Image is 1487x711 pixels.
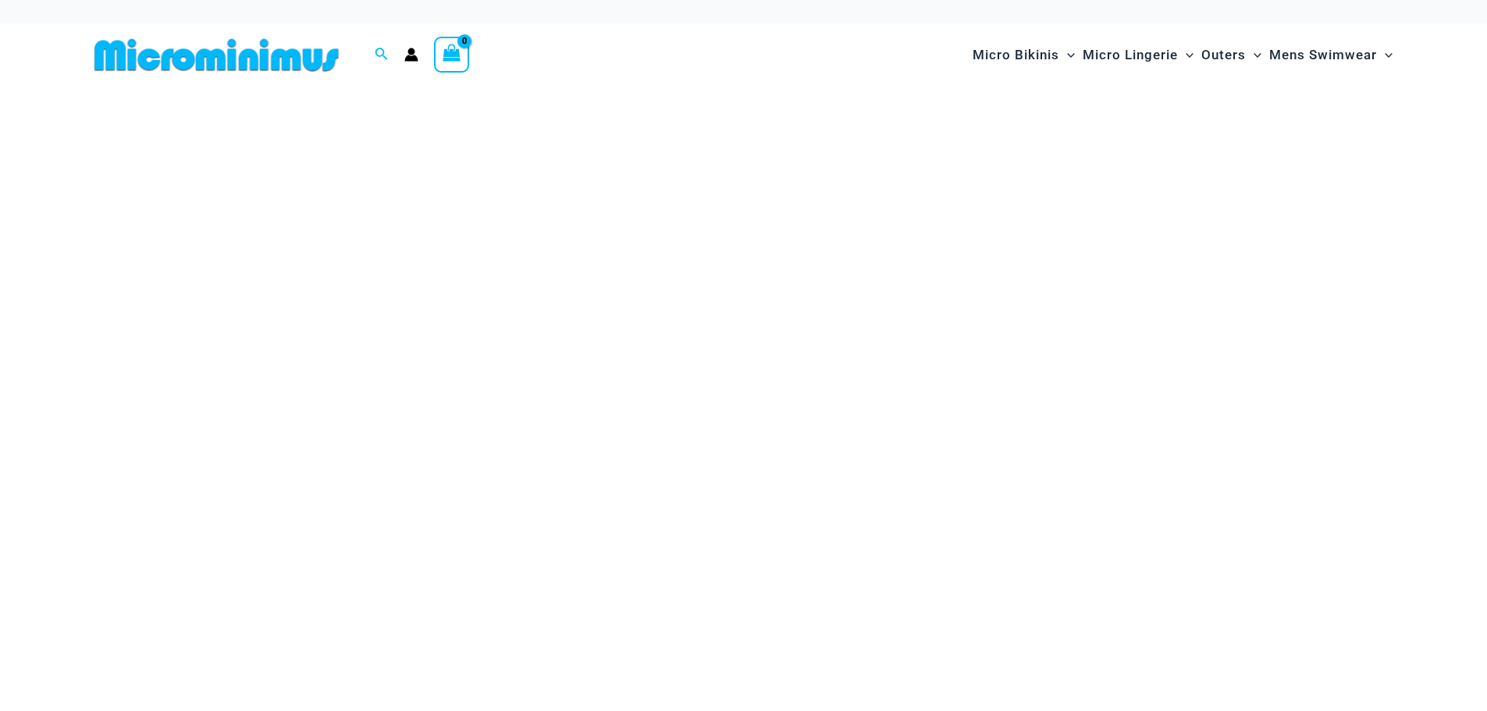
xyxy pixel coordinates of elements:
a: Micro BikinisMenu ToggleMenu Toggle [969,31,1079,79]
span: Menu Toggle [1059,35,1075,75]
span: Menu Toggle [1178,35,1194,75]
nav: Site Navigation [966,29,1400,81]
a: Account icon link [404,48,418,62]
a: OutersMenu ToggleMenu Toggle [1197,31,1265,79]
a: Search icon link [375,45,389,65]
img: MM SHOP LOGO FLAT [88,37,345,73]
span: Outers [1201,35,1246,75]
a: View Shopping Cart, empty [434,37,470,73]
span: Micro Lingerie [1083,35,1178,75]
span: Menu Toggle [1246,35,1261,75]
span: Mens Swimwear [1269,35,1377,75]
a: Mens SwimwearMenu ToggleMenu Toggle [1265,31,1396,79]
span: Micro Bikinis [973,35,1059,75]
a: Micro LingerieMenu ToggleMenu Toggle [1079,31,1197,79]
span: Menu Toggle [1377,35,1393,75]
